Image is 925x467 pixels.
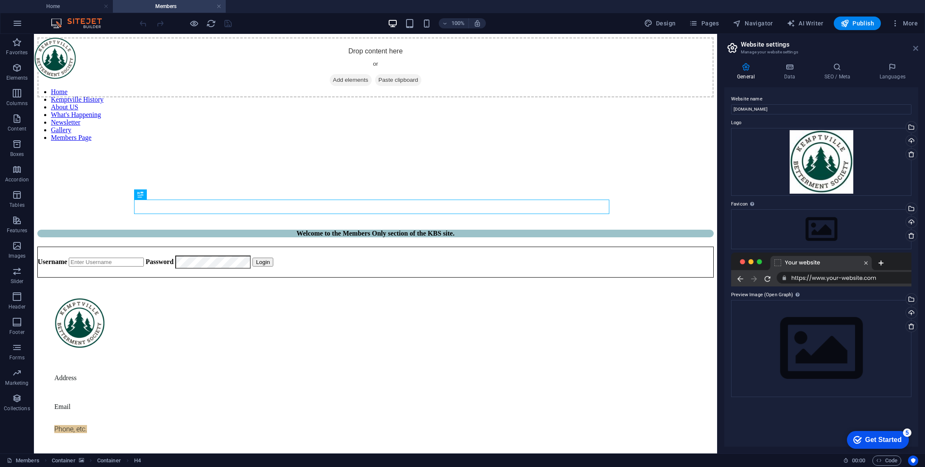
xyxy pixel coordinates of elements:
[52,456,76,466] span: Click to select. Double-click to edit
[733,19,773,28] span: Navigator
[8,303,25,310] p: Header
[731,94,911,104] label: Website name
[641,17,679,30] div: Design (Ctrl+Alt+Y)
[731,209,911,249] div: Select files from the file manager, stock photos, or upload file(s)
[206,19,216,28] i: Reload page
[7,4,69,22] div: Get Started 5 items remaining, 0% complete
[731,300,911,397] div: Select files from the file manager, stock photos, or upload file(s)
[474,19,481,27] i: On resize automatically adjust zoom level to fit chosen device.
[6,75,28,81] p: Elements
[729,17,776,30] button: Navigator
[97,456,121,466] span: Click to select. Double-click to edit
[49,18,112,28] img: Editor Logo
[731,104,911,114] input: Name...
[741,41,918,48] h2: Website settings
[6,49,28,56] p: Favorites
[451,18,465,28] h6: 100%
[741,48,901,56] h3: Manage your website settings
[11,278,24,285] p: Slider
[113,2,226,11] h4: Members
[843,456,866,466] h6: Session time
[52,456,141,466] nav: breadcrumb
[189,18,199,28] button: Click here to leave preview mode and continue editing
[7,456,39,466] a: Click to cancel selection. Double-click to open Pages
[439,18,469,28] button: 100%
[834,17,881,30] button: Publish
[852,456,865,466] span: 00 00
[724,63,771,81] h4: General
[731,199,911,209] label: Favicon
[9,354,25,361] p: Forms
[866,63,918,81] h4: Languages
[134,456,141,466] span: Click to select. Double-click to edit
[6,100,28,107] p: Columns
[783,17,827,30] button: AI Writer
[731,118,911,128] label: Logo
[876,456,897,466] span: Code
[25,9,62,17] div: Get Started
[79,458,84,463] i: This element contains a background
[858,457,859,464] span: :
[689,19,719,28] span: Pages
[888,17,921,30] button: More
[5,380,28,386] p: Marketing
[9,202,25,208] p: Tables
[7,227,27,234] p: Features
[908,456,918,466] button: Usercentrics
[731,290,911,300] label: Preview Image (Open Graph)
[771,63,811,81] h4: Data
[731,128,911,196] div: Logo-NocjsuOxtaiK6_S2xyQBTg.jpg
[9,329,25,336] p: Footer
[787,19,824,28] span: AI Writer
[10,151,24,158] p: Boxes
[8,253,26,259] p: Images
[891,19,918,28] span: More
[4,405,30,412] p: Collections
[811,63,866,81] h4: SEO / Meta
[841,19,874,28] span: Publish
[63,2,71,10] div: 5
[206,18,216,28] button: reload
[644,19,676,28] span: Design
[5,176,29,183] p: Accordion
[641,17,679,30] button: Design
[686,17,722,30] button: Pages
[8,125,26,132] p: Content
[872,456,901,466] button: Code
